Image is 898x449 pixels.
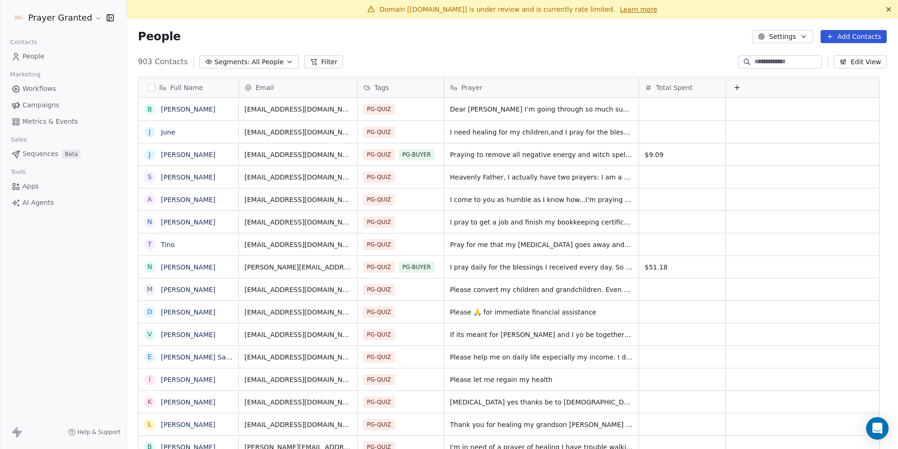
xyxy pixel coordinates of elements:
span: Prayer [461,83,482,92]
span: Domain [[DOMAIN_NAME]] is under review and is currently rate limited. [380,6,615,13]
span: Tags [374,83,389,92]
span: Contacts [6,35,41,49]
span: PG-QUIZ [363,352,395,363]
div: T [148,239,152,249]
span: Tools [7,165,30,179]
div: D [147,307,152,317]
a: [PERSON_NAME] [161,263,215,271]
button: Filter [304,55,343,68]
a: Tino [161,241,175,248]
a: [PERSON_NAME] [161,218,215,226]
span: Sales [7,133,31,147]
span: AI Agents [23,198,54,208]
span: Please help me on daily life especially my income. I don’t have enough money to support myself. H... [450,352,633,362]
span: Segments: [214,57,250,67]
span: [EMAIL_ADDRESS][DOMAIN_NAME] [244,172,351,182]
a: [PERSON_NAME] [161,105,215,113]
a: [PERSON_NAME] [161,173,215,181]
span: Workflows [23,84,56,94]
span: [EMAIL_ADDRESS][DOMAIN_NAME] [244,150,351,159]
span: [EMAIL_ADDRESS][DOMAIN_NAME] [244,195,351,204]
span: [EMAIL_ADDRESS][DOMAIN_NAME] [244,285,351,294]
span: Pray for me that my [MEDICAL_DATA] goes away and bless me with a fanical blessing so can pay my m... [450,240,633,249]
a: [PERSON_NAME] [161,398,215,406]
span: PG-QUIZ [363,329,395,340]
span: PG-QUIZ [363,172,395,183]
a: Apps [8,179,119,194]
div: J [149,150,151,159]
span: PG-QUIZ [363,217,395,228]
span: [EMAIL_ADDRESS][DOMAIN_NAME] [244,352,351,362]
span: PG-QUIZ [363,149,395,160]
span: 903 Contacts [138,56,188,67]
span: All People [251,57,283,67]
img: FB-Logo.png [13,12,24,23]
a: Campaigns [8,97,119,113]
span: PG-QUIZ [363,104,395,115]
span: [EMAIL_ADDRESS][DOMAIN_NAME] [244,420,351,429]
span: [EMAIL_ADDRESS][DOMAIN_NAME] [244,127,351,137]
div: Email [239,77,357,97]
span: Beta [62,150,81,159]
a: [PERSON_NAME] [161,421,215,428]
span: [EMAIL_ADDRESS][DOMAIN_NAME] [244,397,351,407]
div: M [147,284,152,294]
span: People [23,52,45,61]
span: Help & Support [77,428,121,436]
div: Full Name [138,77,238,97]
span: Apps [23,181,39,191]
div: Total Spent [639,77,725,97]
div: Prayer [444,77,639,97]
span: Campaigns [23,100,59,110]
button: Add Contacts [821,30,887,43]
a: Learn more [620,5,657,14]
span: I come to you as humble as I know how...I'm praying for a financial break through.Bless my financ... [450,195,633,204]
a: Help & Support [68,428,121,436]
span: PG-QUIZ [363,374,395,385]
span: PG-QUIZ [363,262,395,273]
span: Heavenly Father, I actually have two prayers: I am a bit embarrassed on the first one but here we... [450,172,633,182]
span: PG-BUYER [399,262,435,273]
span: [EMAIL_ADDRESS][DOMAIN_NAME] [244,330,351,339]
div: A [147,195,152,204]
div: Open Intercom Messenger [866,417,889,440]
span: Please convert my children and grandchildren. Even my husband to know you love you and be with yo... [450,285,633,294]
div: E [148,352,152,362]
div: J [149,127,151,137]
a: [PERSON_NAME] [161,308,215,316]
span: Dear [PERSON_NAME] I’m going through so much suffering this Days please Lord set me free from tro... [450,105,633,114]
a: People [8,49,119,64]
button: Prayer Granted [11,10,100,26]
span: [EMAIL_ADDRESS][DOMAIN_NAME] [244,307,351,317]
span: [EMAIL_ADDRESS][DOMAIN_NAME] [244,105,351,114]
span: Total Spent [656,83,693,92]
span: Please 🙏 for immediate financial assistance [450,307,633,317]
div: V [147,329,152,339]
div: S [148,172,152,182]
a: [PERSON_NAME] [161,196,215,203]
a: June [161,128,175,136]
a: Workflows [8,81,119,97]
div: N [147,262,152,272]
button: Settings [752,30,813,43]
span: PG-QUIZ [363,239,395,250]
a: [PERSON_NAME] San [PERSON_NAME] [161,353,287,361]
span: PG-BUYER [399,149,435,160]
span: [PERSON_NAME][EMAIL_ADDRESS][PERSON_NAME][DOMAIN_NAME] [244,262,351,272]
span: PG-QUIZ [363,127,395,138]
span: People [138,30,181,44]
span: PG-QUIZ [363,419,395,430]
div: I [149,374,151,384]
span: I need healing for my children,and I pray for the blessings in finding work soon,blessings for th... [450,127,633,137]
a: [PERSON_NAME] [161,376,215,383]
span: [EMAIL_ADDRESS][DOMAIN_NAME] [244,240,351,249]
span: I pray daily for the blessings I received every day. So Thankful for your love ❤️ and Mercy. Aski... [450,262,633,272]
span: $9.09 [645,150,720,159]
span: Sequences [23,149,58,159]
span: Metrics & Events [23,117,78,127]
span: PG-QUIZ [363,397,395,408]
span: If its meant for [PERSON_NAME] and I yo be together let him come home now. Thank you my Lord and ... [450,330,633,339]
span: $51.18 [645,262,720,272]
span: PG-QUIZ [363,307,395,318]
a: [PERSON_NAME] [161,286,215,293]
